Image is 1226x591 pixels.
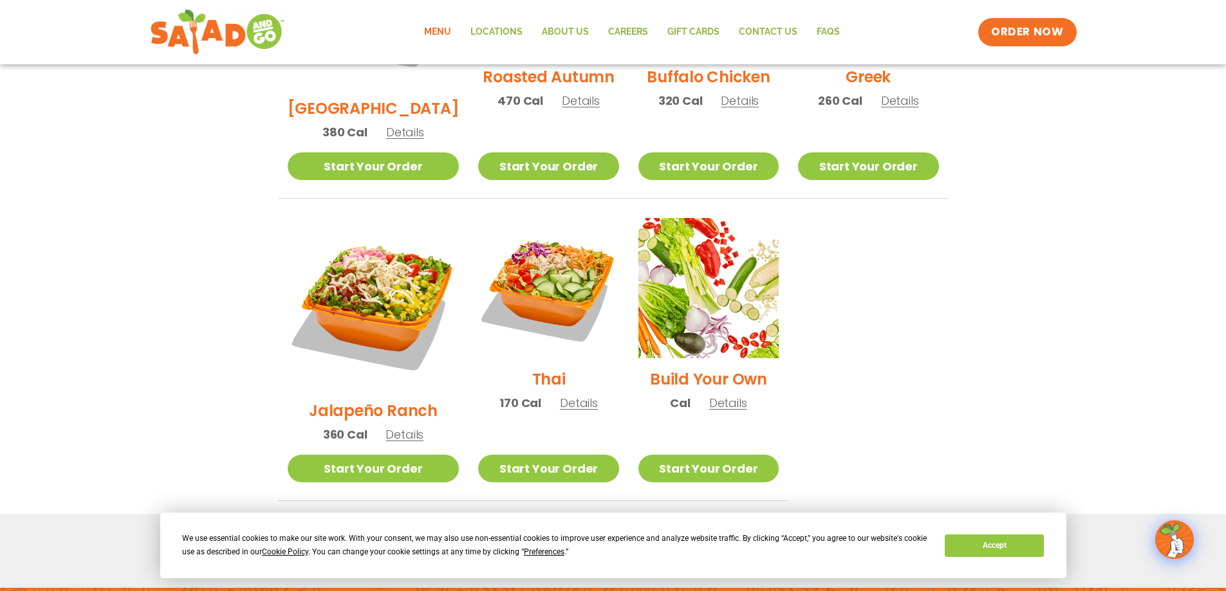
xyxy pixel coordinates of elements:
a: Start Your Order [288,152,460,180]
span: Details [709,395,747,411]
h2: Greek [846,66,891,88]
div: Cookie Consent Prompt [160,513,1066,578]
span: Cookie Policy [262,547,308,556]
h2: Build Your Own [650,368,767,390]
a: Start Your Order [638,152,779,180]
h2: Thai [532,368,566,390]
a: Start Your Order [638,455,779,482]
span: 360 Cal [323,426,367,443]
span: Preferences [524,547,564,556]
a: Start Your Order [798,152,938,180]
span: Details [385,426,423,442]
span: 260 Cal [818,92,862,109]
a: Locations [461,17,532,47]
a: Start Your Order [288,455,460,482]
a: About Us [532,17,599,47]
img: new-SAG-logo-768×292 [150,6,286,58]
img: Product photo for Build Your Own [638,218,779,358]
div: We use essential cookies to make our site work. With your consent, we may also use non-essential ... [182,532,929,559]
span: ORDER NOW [991,24,1063,40]
span: 470 Cal [497,92,543,109]
span: Details [386,124,424,140]
img: Product photo for Thai Salad [478,218,618,358]
a: Menu [414,17,461,47]
h2: Buffalo Chicken [647,66,770,88]
img: Product photo for Jalapeño Ranch Salad [288,218,460,390]
a: FAQs [807,17,850,47]
span: Details [721,93,759,109]
span: Details [560,395,598,411]
h2: Roasted Autumn [483,66,615,88]
h2: Jalapeño Ranch [309,399,438,422]
a: Start Your Order [478,455,618,482]
span: 170 Cal [499,394,541,412]
h2: [GEOGRAPHIC_DATA] [288,97,460,120]
span: Cal [670,394,690,412]
a: Start Your Order [478,152,618,180]
button: Accept [945,534,1044,557]
span: 320 Cal [658,92,703,109]
a: Contact Us [729,17,807,47]
span: Details [881,93,919,109]
a: ORDER NOW [978,18,1076,46]
a: GIFT CARDS [658,17,729,47]
span: 380 Cal [322,123,367,141]
nav: Menu [414,17,850,47]
a: Careers [599,17,658,47]
span: Details [562,93,600,109]
img: wpChatIcon [1156,522,1193,558]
